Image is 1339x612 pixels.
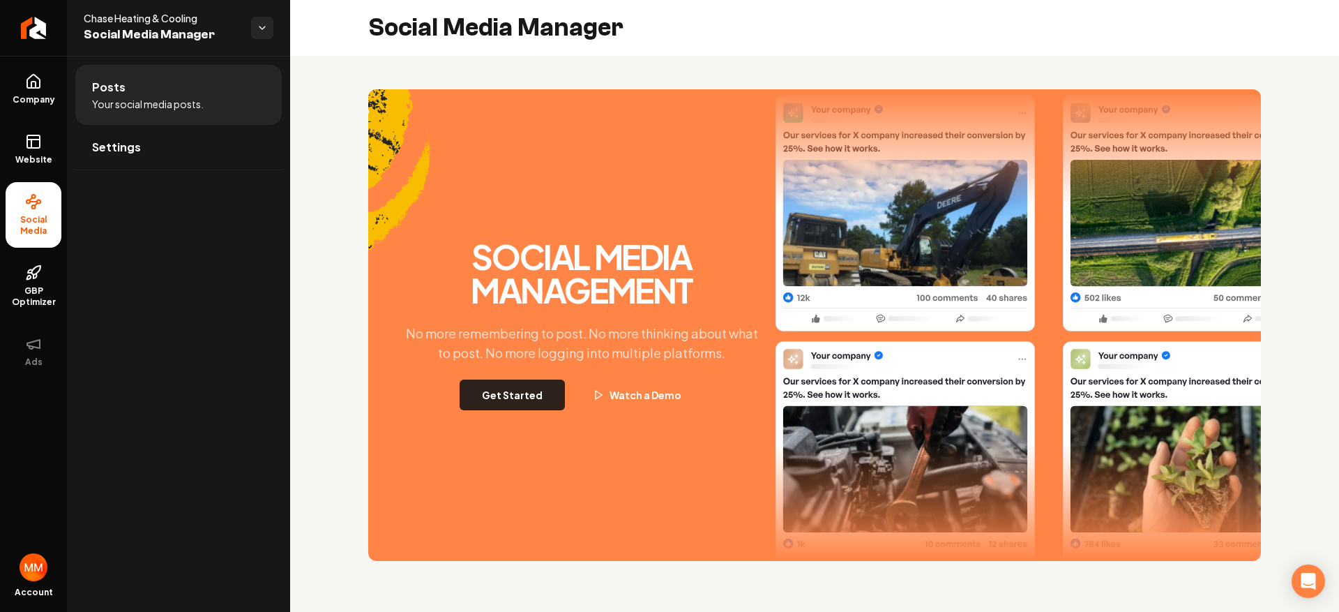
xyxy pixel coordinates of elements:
[368,14,623,42] h2: Social Media Manager
[20,553,47,581] img: Matthew Meyer
[92,79,126,96] span: Posts
[21,17,47,39] img: Rebolt Logo
[92,97,204,111] span: Your social media posts.
[368,89,430,290] img: Accent
[6,253,61,319] a: GBP Optimizer
[20,553,47,581] button: Open user button
[6,214,61,237] span: Social Media
[15,587,53,598] span: Account
[776,91,1035,574] img: Post One
[7,94,61,105] span: Company
[10,154,58,165] span: Website
[570,380,704,410] button: Watch a Demo
[6,62,61,117] a: Company
[20,357,48,368] span: Ads
[75,125,282,170] a: Settings
[6,285,61,308] span: GBP Optimizer
[6,324,61,379] button: Ads
[1292,565,1325,598] div: Open Intercom Messenger
[92,139,141,156] span: Settings
[6,122,61,177] a: Website
[393,324,770,363] p: No more remembering to post. No more thinking about what to post. No more logging into multiple p...
[84,25,240,45] span: Social Media Manager
[84,11,240,25] span: Chase Heating & Cooling
[393,240,770,307] h2: Social Media Management
[1063,99,1322,582] img: Post Two
[460,380,565,410] button: Get Started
